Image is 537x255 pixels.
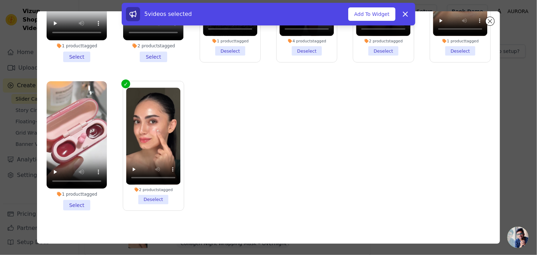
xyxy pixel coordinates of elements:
[507,227,529,248] a: Open chat
[123,43,183,49] div: 2 products tagged
[433,38,487,43] div: 1 product tagged
[47,43,107,49] div: 1 product tagged
[144,11,192,17] span: 5 videos selected
[280,38,334,43] div: 4 products tagged
[126,187,181,192] div: 2 products tagged
[47,191,107,197] div: 1 product tagged
[203,38,257,43] div: 1 product tagged
[356,38,411,43] div: 2 products tagged
[348,7,396,21] button: Add To Widget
